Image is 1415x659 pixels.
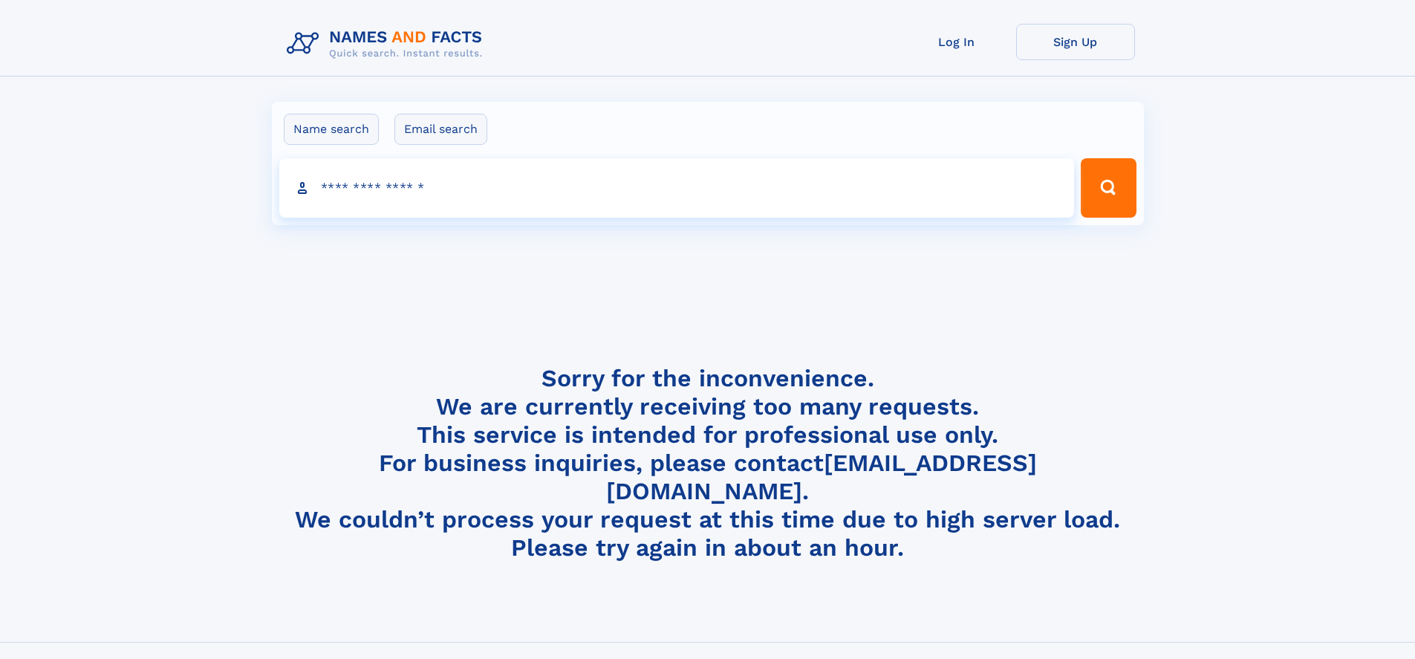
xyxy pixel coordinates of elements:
[897,24,1016,60] a: Log In
[281,24,495,64] img: Logo Names and Facts
[1081,158,1136,218] button: Search Button
[281,364,1135,562] h4: Sorry for the inconvenience. We are currently receiving too many requests. This service is intend...
[1016,24,1135,60] a: Sign Up
[606,449,1037,505] a: [EMAIL_ADDRESS][DOMAIN_NAME]
[394,114,487,145] label: Email search
[279,158,1075,218] input: search input
[284,114,379,145] label: Name search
